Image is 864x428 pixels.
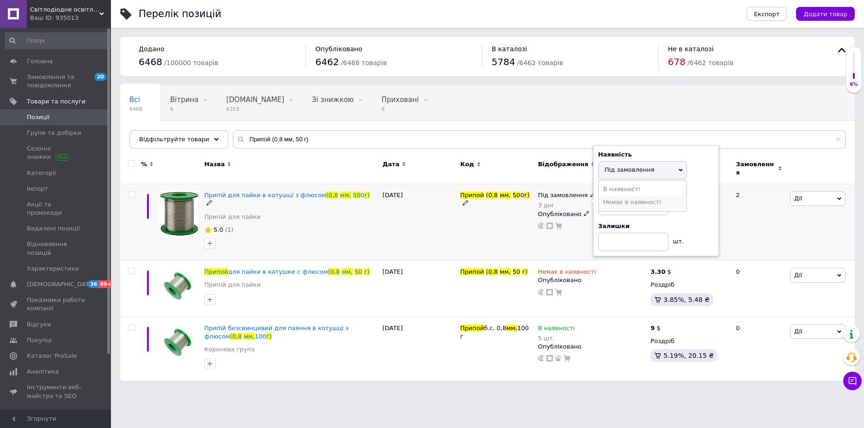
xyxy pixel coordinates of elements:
[5,32,114,49] input: Пошук
[27,296,86,313] span: Показники роботи компанії
[315,56,339,67] span: 6462
[129,131,178,139] span: Опубліковані
[204,192,326,199] span: Припій для пайки в котушці з флюсом
[381,96,419,104] span: Приховані
[204,345,255,354] a: Коренева група
[794,271,802,278] span: Дії
[204,325,349,340] a: Припій безсвинцевий для паяння в котушці з флюсом(0,8мм,100г)
[27,280,95,289] span: [DEMOGRAPHIC_DATA]
[730,317,788,381] div: 0
[27,265,79,273] span: Характеристики
[228,268,328,275] span: для пайки в катушке с флюсом
[663,296,710,303] span: 3.85%, 5.48 ₴
[796,7,855,21] button: Додати товар
[513,192,521,199] span: 50
[668,45,714,53] span: Не в каталозі
[484,325,506,332] span: б.с. 0,8
[27,352,77,360] span: Каталог ProSale
[794,328,802,335] span: Дії
[214,226,223,233] span: 5.0
[460,160,474,169] span: Код
[460,325,484,332] span: Припой
[129,106,142,113] span: 6468
[605,166,655,173] span: Під замовлення
[364,268,370,275] span: г)
[650,268,671,276] div: $
[157,268,200,301] img: Припой для пайки в катушке с флюсом (0,8 мм, 50 г)
[687,59,733,66] span: / 6462 товарів
[803,11,847,18] span: Додати товар
[730,261,788,317] div: 0
[538,325,575,334] span: В наявності
[30,14,111,22] div: Ваш ID: 935013
[95,73,106,81] span: 20
[517,59,563,66] span: / 6462 товарів
[522,268,528,275] span: г)
[538,160,588,169] span: Відображення
[538,268,596,278] span: Немає в наявності
[513,268,521,275] span: 50
[27,336,52,344] span: Покупці
[747,7,787,21] button: Експорт
[164,59,218,66] span: / 100000 товарів
[650,325,655,332] b: 9
[27,320,51,329] span: Відгуки
[486,192,498,199] span: (0,8
[380,184,458,261] div: [DATE]
[27,200,86,217] span: Акції та промокоди
[27,97,86,106] span: Товари та послуги
[599,196,686,209] li: Немає в наявності
[204,325,349,340] span: Припій безсвинцевий для паяння в котушці з флюсом
[204,281,261,289] a: Припій для пайки
[266,333,272,340] span: г)
[353,192,361,199] span: 50
[98,280,114,288] span: 99+
[129,96,140,104] span: Всі
[846,81,861,88] div: 6%
[736,160,776,177] span: Замовлення
[141,160,147,169] span: %
[650,268,665,275] b: 3.30
[380,261,458,317] div: [DATE]
[650,281,728,289] div: Роздріб
[139,45,164,53] span: Додано
[598,222,714,230] div: Залишки
[204,268,370,275] a: Припойдля пайки в катушке с флюсом(0,8мм,50г)
[27,185,48,193] span: Імпорт
[486,268,498,275] span: (0,8
[204,268,228,275] span: Припой
[312,96,354,104] span: Зі знижкою
[170,106,198,113] span: 6
[27,169,56,177] span: Категорії
[341,59,386,66] span: / 6468 товарів
[204,213,261,221] a: Припій для пайки
[598,151,714,159] div: Наявність
[668,56,686,67] span: 678
[500,268,511,275] span: мм,
[328,268,340,275] span: (0,8
[30,6,99,14] span: Світлодіодне освітлення та радіокомпоненти
[520,192,524,199] span: 0
[460,268,484,275] span: Припой
[170,96,198,104] span: Вітрина
[364,192,370,199] span: г)
[27,73,86,90] span: Замовлення та повідомлення
[506,325,517,332] span: мм,
[538,192,588,201] span: Під замовлення
[226,96,284,104] span: [DOMAIN_NAME]
[88,280,98,288] span: 36
[27,408,86,424] span: Управління сайтом
[599,183,686,196] li: В наявності
[380,317,458,381] div: [DATE]
[524,192,530,199] span: г)
[492,56,515,67] span: 5784
[230,333,242,340] span: (0,8
[492,45,527,53] span: В каталозі
[730,184,788,261] div: 2
[843,372,862,390] button: Чат з покупцем
[538,276,646,284] div: Опубліковано
[27,57,53,66] span: Головна
[27,240,86,257] span: Відновлення позицій
[668,233,687,246] div: шт.
[382,160,399,169] span: Дата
